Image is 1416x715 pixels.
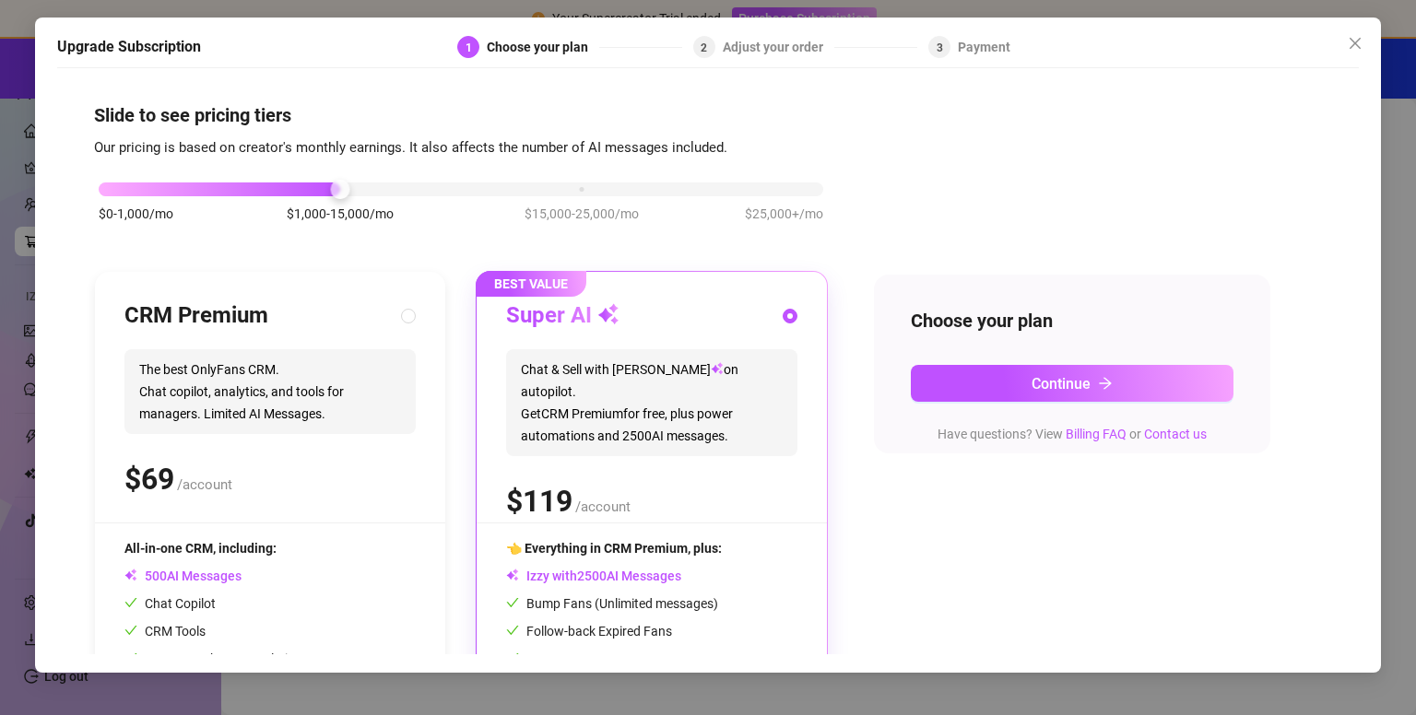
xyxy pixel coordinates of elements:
span: Continue [1032,375,1091,393]
span: All-in-one CRM, including: [124,541,277,556]
span: BEST VALUE [476,271,586,297]
span: arrow-right [1098,376,1113,391]
span: /account [575,498,631,515]
span: Chat & Sell with [PERSON_NAME] on autopilot. Get CRM Premium for free, plus power automations and... [506,349,797,456]
span: Izzy with AI Messages [506,568,681,583]
button: Continuearrow-right [911,365,1233,402]
span: $ [124,462,174,497]
span: Chat Copilot [124,596,216,611]
span: 1 [466,41,472,54]
span: Creator & Chatter Analytics [124,651,301,666]
span: check [506,596,519,609]
span: $25,000+/mo [745,204,823,224]
span: Super Mass Message [506,651,648,666]
span: 2 [701,41,707,54]
a: Contact us [1144,427,1207,441]
a: Billing FAQ [1066,427,1127,441]
span: $ [506,484,572,519]
div: Choose your plan [487,36,599,58]
span: 3 [937,41,943,54]
span: Have questions? View or [938,427,1207,441]
h5: Upgrade Subscription [57,36,201,58]
span: CRM Tools [124,624,206,639]
button: Close [1340,29,1370,58]
span: /account [177,476,232,493]
h3: CRM Premium [124,301,268,331]
div: Payment [958,36,1010,58]
span: $15,000-25,000/mo [525,204,639,224]
span: check [124,624,137,637]
span: $1,000-15,000/mo [287,204,394,224]
span: $0-1,000/mo [99,204,173,224]
span: AI Messages [124,568,242,583]
h3: Super AI [506,301,619,331]
span: check [506,651,519,664]
span: Bump Fans (Unlimited messages) [506,596,718,611]
span: check [124,651,137,664]
span: Follow-back Expired Fans [506,624,672,639]
span: close [1348,36,1363,51]
span: check [124,596,137,609]
span: check [506,624,519,637]
div: Adjust your order [723,36,834,58]
span: 👈 Everything in CRM Premium, plus: [506,541,722,556]
span: The best OnlyFans CRM. Chat copilot, analytics, and tools for managers. Limited AI Messages. [124,349,416,434]
h4: Slide to see pricing tiers [94,102,1321,128]
span: Close [1340,36,1370,51]
span: Our pricing is based on creator's monthly earnings. It also affects the number of AI messages inc... [94,139,727,156]
h4: Choose your plan [911,308,1233,334]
